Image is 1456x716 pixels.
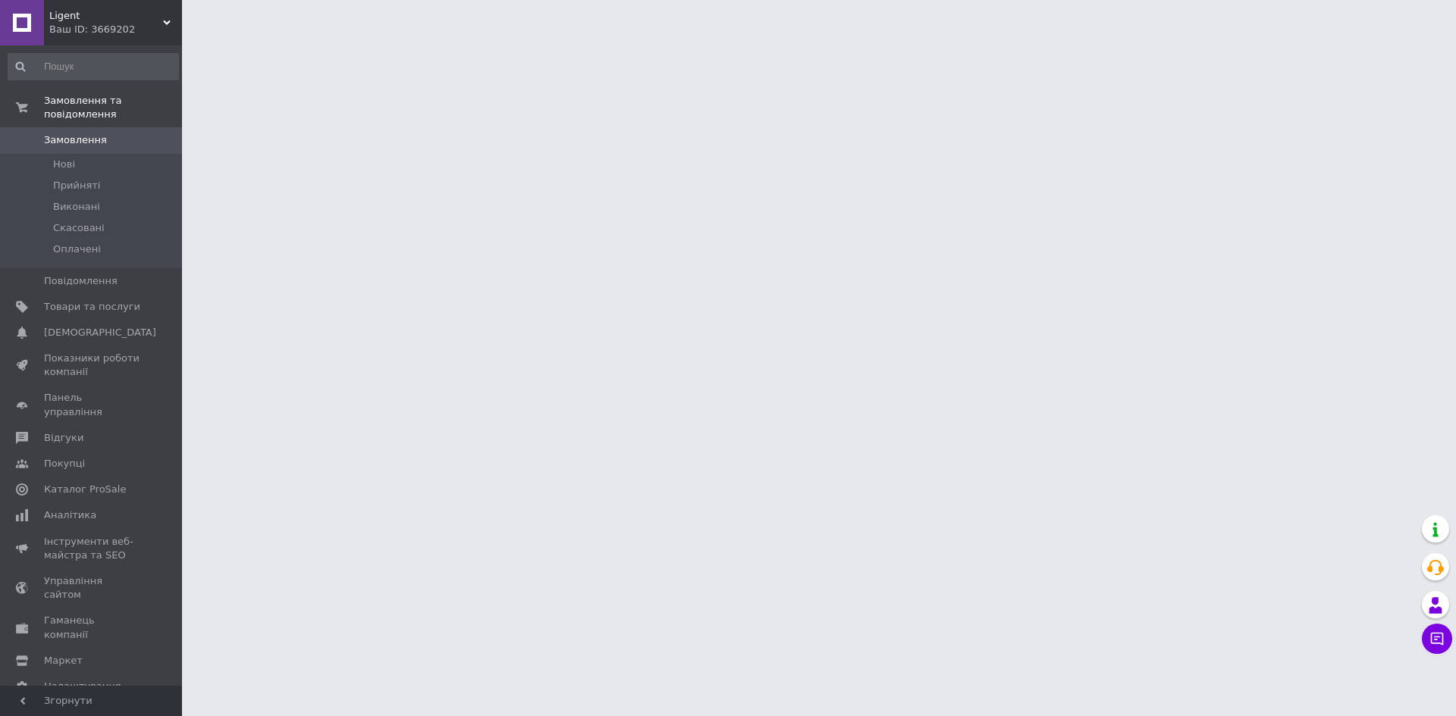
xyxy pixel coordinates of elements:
[44,94,182,121] span: Замовлення та повідомлення
[1422,624,1452,654] button: Чат з покупцем
[44,535,140,562] span: Інструменти веб-майстра та SEO
[53,200,100,214] span: Виконані
[8,53,179,80] input: Пошук
[53,179,100,192] span: Прийняті
[44,133,107,147] span: Замовлення
[53,221,105,235] span: Скасовані
[44,508,96,522] span: Аналітика
[44,352,140,379] span: Показники роботи компанії
[44,457,85,471] span: Покупці
[44,483,126,496] span: Каталог ProSale
[44,274,118,288] span: Повідомлення
[44,614,140,641] span: Гаманець компанії
[44,654,83,668] span: Маркет
[44,680,121,693] span: Налаштування
[44,326,156,339] span: [DEMOGRAPHIC_DATA]
[53,158,75,171] span: Нові
[49,23,182,36] div: Ваш ID: 3669202
[44,391,140,418] span: Панель управління
[49,9,163,23] span: Ligent
[44,574,140,602] span: Управління сайтом
[53,242,101,256] span: Оплачені
[44,431,83,445] span: Відгуки
[44,300,140,314] span: Товари та послуги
